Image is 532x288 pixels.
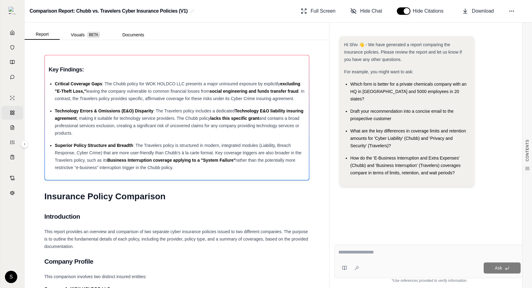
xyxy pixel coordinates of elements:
h2: Introduction [44,210,309,223]
h3: Key Findings: [49,64,305,75]
button: Download [460,5,496,17]
span: Business Interruption coverage applying to a "System Failure" [107,158,236,163]
a: Home [2,26,23,39]
h2: Comparison Report: Chubb vs. Travelers Cyber Insurance Policies (V1) [30,6,187,17]
button: Expand sidebar [21,140,28,148]
div: S [5,271,17,283]
a: Single Policy [2,91,23,105]
button: Hide Chat [348,5,385,17]
span: and contains a broad professional services exclusion, creating a significant risk of uncovered cl... [55,116,299,136]
span: leaving the company vulnerable to common financial losses from [86,89,210,94]
span: : The Travelers policy is structured in modern, integrated modules (Liability, Breach Response, C... [55,143,301,163]
button: Ask [484,262,521,274]
span: BETA [87,32,100,38]
a: Coverage Table [2,150,23,164]
a: Contract Analysis [2,171,23,185]
img: Expand sidebar [9,7,16,14]
span: Hi Shiv 👋 - We have generated a report comparing the insurance policies. Please review the report... [344,42,462,62]
span: Critical Coverage Gaps [55,81,102,86]
span: : The Chubb policy for WOK HOLDCO LLC presents a major uninsured exposure by explicitly [102,81,280,86]
span: CONTENTS [525,140,530,161]
button: Expand sidebar [6,4,18,17]
a: Prompt Library [2,55,23,69]
span: Draft your recommendation into a concise email to the prospective customer [350,109,453,121]
a: Claim Coverage [2,121,23,134]
a: Documents Vault [2,41,23,54]
a: Legal Search Engine [2,186,23,200]
span: What are the key differences in coverage limits and retention amounts for 'Cyber Liability' (Chub... [350,128,466,148]
span: How do the 'E-Business Interruption and Extra Expenses' (Chubb) and 'Business Interruption' (Trav... [350,156,461,175]
span: This report provides an overview and comparison of two separate cyber insurance policies issued t... [44,229,308,249]
span: Hide Chat [360,7,382,15]
span: Technology Errors & Omissions (E&O) Disparity [55,108,153,113]
span: Hide Citations [413,7,447,15]
span: : The Travelers policy includes a dedicated [153,108,235,113]
span: Which form is better for a private chemicals company with an HQ in [GEOGRAPHIC_DATA] and 5000 emp... [350,82,466,101]
span: Ask [495,266,502,270]
span: lacks this specific grant [210,116,259,121]
div: *Use references provided to verify information. [334,278,525,283]
span: Superior Policy Structure and Breadth [55,143,133,148]
button: Documents [111,30,155,40]
button: Full Screen [298,5,338,17]
span: This comparison involves two distinct insured entities: [44,274,147,279]
span: Download [472,7,494,15]
a: Custom Report [2,136,23,149]
span: Full Screen [311,7,336,15]
h2: Company Profile [44,255,309,268]
span: , making it suitable for technology service providers. The Chubb policy [77,116,210,121]
h1: Insurance Policy Comparison [44,188,309,205]
span: social engineering and funds transfer fraud [210,89,299,94]
button: Report [25,29,60,40]
span: For example, you might want to ask: [344,69,413,74]
a: Policy Comparisons [2,106,23,120]
button: Visuals [60,30,111,40]
a: Chat [2,70,23,84]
